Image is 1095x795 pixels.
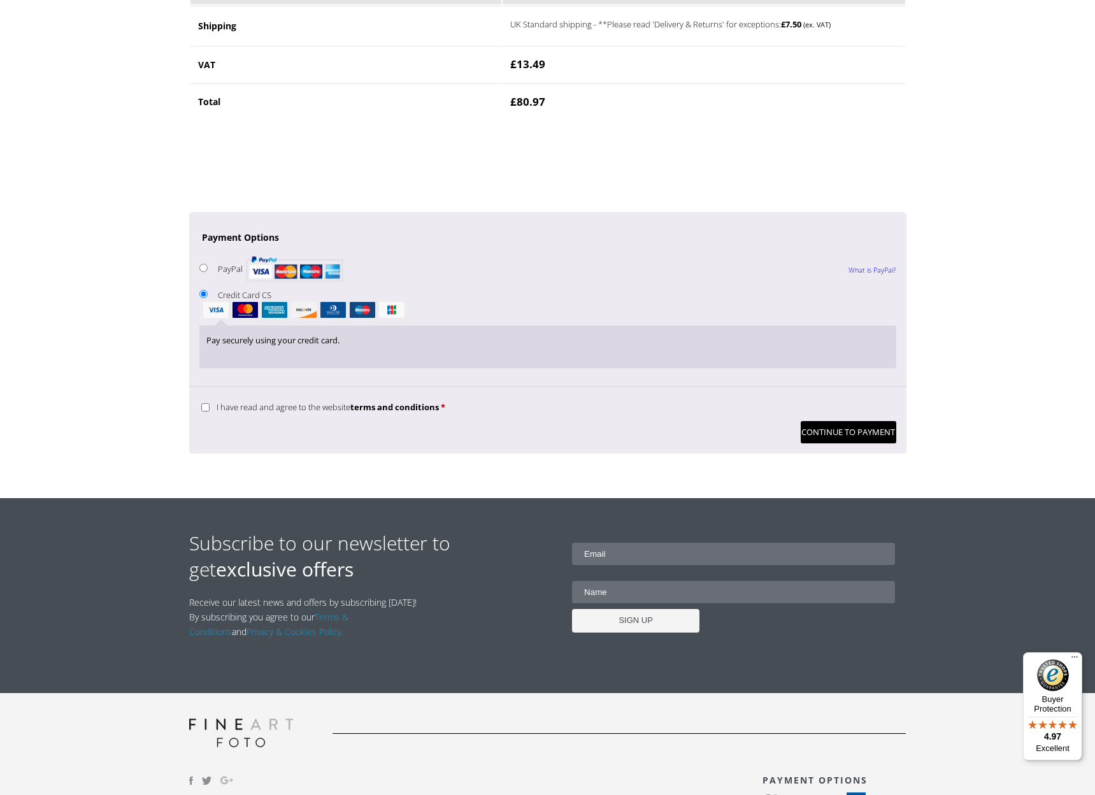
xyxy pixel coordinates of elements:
[206,333,888,348] p: Pay securely using your credit card.
[201,403,210,412] input: I have read and agree to the websiteterms and conditions *
[510,16,859,31] label: UK Standard shipping - **Please read 'Delivery & Returns' for exceptions:
[781,18,801,30] bdi: 7.50
[510,94,545,109] bdi: 80.97
[1023,694,1082,713] p: Buyer Protection
[262,302,287,318] img: amex
[350,401,439,413] a: terms and conditions
[189,595,424,639] p: Receive our latest news and offers by subscribing [DATE]! By subscribing you agree to our and
[1023,652,1082,761] button: Trusted Shops TrustmarkBuyer Protection4.97Excellent
[190,46,501,82] th: VAT
[202,777,212,785] img: twitter.svg
[1023,743,1082,754] p: Excellent
[218,263,343,275] label: PayPal
[189,777,193,785] img: facebook.svg
[848,254,896,287] a: What is PayPal?
[803,20,831,29] small: (ex. VAT)
[1037,659,1069,691] img: Trusted Shops Trustmark
[189,136,383,185] iframe: reCAPTCHA
[203,302,229,318] img: visa
[320,302,346,318] img: dinersclub
[189,530,548,582] h2: Subscribe to our newsletter to get
[220,774,233,787] img: Google_Plus.svg
[572,543,895,565] input: Email
[572,609,699,633] input: SIGN UP
[441,401,445,413] abbr: required
[572,581,895,603] input: Name
[199,289,896,318] label: Credit Card CS
[216,556,354,582] strong: exclusive offers
[350,302,375,318] img: maestro
[190,83,501,120] th: Total
[247,626,343,638] a: Privacy & Cookies Policy.
[762,774,906,786] h3: PAYMENT OPTIONS
[510,57,517,71] span: £
[291,302,317,318] img: discover
[510,57,545,71] bdi: 13.49
[190,6,501,45] th: Shipping
[1044,731,1061,741] span: 4.97
[510,94,517,109] span: £
[217,401,439,413] span: I have read and agree to the website
[1067,652,1082,668] button: Menu
[189,719,294,747] img: logo-grey.svg
[247,252,343,285] img: PayPal acceptance mark
[233,302,258,318] img: mastercard
[781,18,785,30] span: £
[379,302,404,318] img: jcb
[801,421,896,443] button: Continue to Payment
